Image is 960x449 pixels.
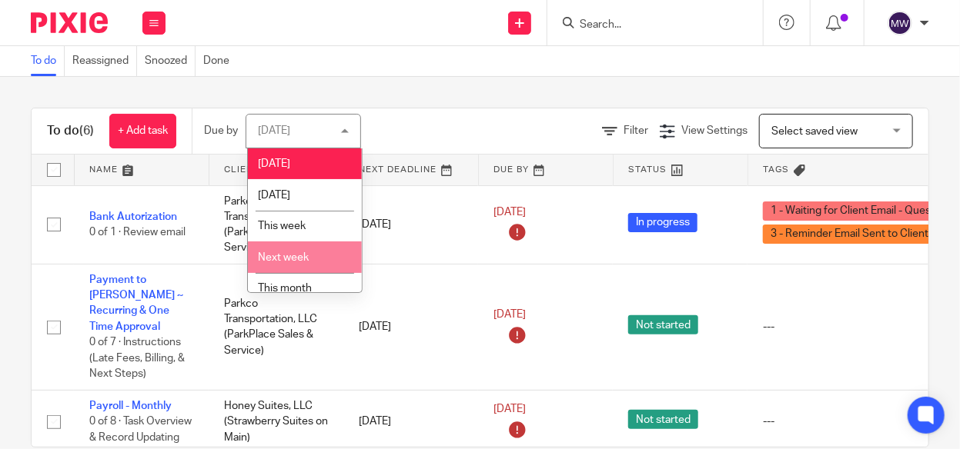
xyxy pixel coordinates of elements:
span: 3 - Reminder Email Sent to Client [763,224,936,244]
span: 0 of 8 · Task Overview & Record Updating [89,416,192,443]
span: 0 of 7 · Instructions (Late Fees, Billing, & Next Steps) [89,337,185,379]
input: Search [578,18,717,32]
span: In progress [628,213,697,232]
a: Bank Autorization [89,211,177,222]
a: Reassigned [72,46,137,76]
span: (6) [79,125,94,137]
img: svg%3E [888,11,912,35]
a: Payroll - Monthly [89,401,172,411]
span: This week [258,221,306,231]
span: Filter [624,125,648,136]
span: This month [258,283,312,294]
a: Snoozed [145,46,196,76]
span: Not started [628,410,698,429]
span: [DATE] [493,404,526,414]
a: Payment to [PERSON_NAME] ~ Recurring & One Time Approval [89,274,183,332]
span: [DATE] [258,190,290,201]
span: Select saved view [771,126,858,137]
td: Parkco Transportation, LLC (ParkPlace Sales & Service) [209,264,343,390]
span: Next week [258,252,309,263]
a: Done [203,46,237,76]
td: Parkco Transportation, LLC (ParkPlace Sales & Service) [209,185,343,264]
span: [DATE] [258,158,290,169]
a: To do [31,46,65,76]
div: [DATE] [258,125,290,136]
span: [DATE] [493,309,526,320]
span: View Settings [681,125,748,136]
td: [DATE] [343,264,478,390]
span: 0 of 1 · Review email [89,227,186,238]
img: Pixie [31,12,108,33]
td: [DATE] [343,185,478,264]
h1: To do [47,123,94,139]
span: Not started [628,315,698,334]
a: + Add task [109,114,176,148]
p: Due by [204,123,238,138]
span: [DATE] [493,207,526,218]
span: Tags [764,165,790,174]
